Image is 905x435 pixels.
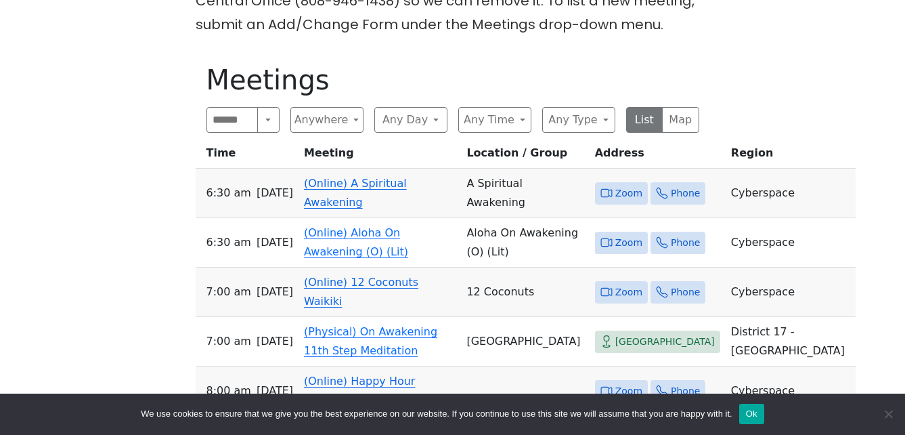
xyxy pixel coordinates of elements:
td: Cyberspace [726,268,856,317]
span: [GEOGRAPHIC_DATA] [615,333,715,350]
span: Phone [671,185,700,202]
span: Zoom [615,383,642,400]
a: (Online) 12 Coconuts Waikiki [304,276,418,308]
th: Location / Group [461,144,589,169]
td: Aloha On Awakening (O) (Lit) [461,218,589,268]
span: [DATE] [257,184,293,203]
th: Time [196,144,299,169]
span: Zoom [615,234,642,251]
span: Zoom [615,185,642,202]
button: List [626,107,663,133]
a: (Physical) On Awakening 11th Step Meditation [304,325,437,357]
a: (Online) Happy Hour Waikiki Big Book Study [304,375,428,407]
span: [DATE] [257,233,293,252]
button: Anywhere [290,107,363,133]
td: District 17 - [GEOGRAPHIC_DATA] [726,317,856,367]
th: Region [726,144,856,169]
th: Address [590,144,726,169]
th: Meeting [299,144,461,169]
button: Map [662,107,699,133]
button: Any Day [374,107,447,133]
td: 12 Coconuts [461,268,589,317]
button: Any Time [458,107,531,133]
span: [DATE] [257,381,293,400]
td: [GEOGRAPHIC_DATA] [461,317,589,367]
a: (Online) Aloha On Awakening (O) (Lit) [304,226,408,258]
span: [DATE] [257,332,293,351]
td: Cyberspace [726,169,856,218]
span: 7:00 AM [206,283,251,302]
span: 6:30 AM [206,233,251,252]
span: 8:00 AM [206,381,251,400]
span: Phone [671,284,700,301]
span: No [881,407,895,421]
button: Any Type [542,107,615,133]
span: Phone [671,383,700,400]
td: Cyberspace [726,367,856,416]
button: Search [257,107,279,133]
span: 7:00 AM [206,332,251,351]
h1: Meetings [206,64,699,96]
td: Cyberspace [726,218,856,268]
span: Phone [671,234,700,251]
a: (Online) A Spiritual Awakening [304,177,407,209]
input: Search [206,107,259,133]
span: Zoom [615,284,642,301]
button: Ok [739,404,764,424]
td: A Spiritual Awakening [461,169,589,218]
span: [DATE] [257,283,293,302]
span: We use cookies to ensure that we give you the best experience on our website. If you continue to ... [141,407,732,421]
span: 6:30 AM [206,184,251,203]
